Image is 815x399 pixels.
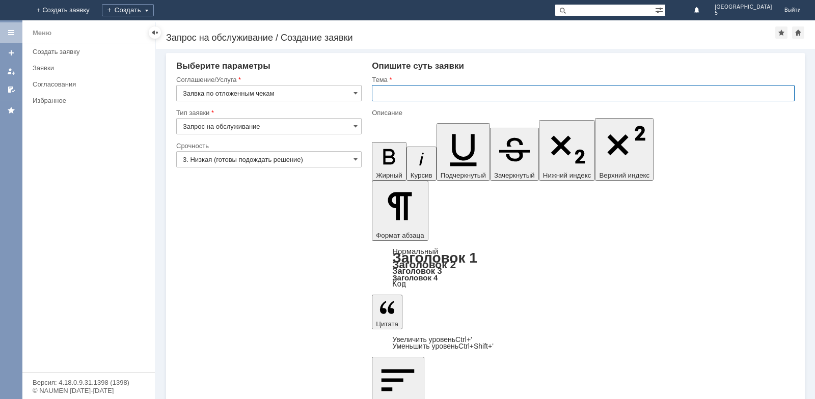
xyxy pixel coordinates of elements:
span: Цитата [376,320,398,328]
a: Заголовок 3 [392,266,442,275]
span: Выберите параметры [176,61,270,71]
a: Создать заявку [3,45,19,61]
div: Цитата [372,336,795,350]
span: Зачеркнутый [494,172,535,179]
span: Подчеркнутый [441,172,486,179]
button: Курсив [406,147,437,181]
div: Срочность [176,142,360,149]
div: Запрос на обслуживание / Создание заявки [166,33,775,43]
button: Нижний индекс [539,120,595,181]
span: [GEOGRAPHIC_DATA] [715,4,772,10]
div: Соглашение/Услуга [176,76,360,83]
span: Формат абзаца [376,232,424,239]
a: Нормальный [392,247,438,255]
button: Верхний индекс [595,118,654,181]
span: Опишите суть заявки [372,61,464,71]
a: Мои согласования [3,81,19,98]
span: Курсив [411,172,432,179]
div: Версия: 4.18.0.9.31.1398 (1398) [33,379,145,386]
a: Increase [392,335,472,344]
button: Жирный [372,142,406,181]
span: Ctrl+' [455,335,472,344]
div: Скрыть меню [149,26,161,39]
div: Тема [372,76,793,83]
span: Верхний индекс [599,172,649,179]
div: Заявки [33,64,149,72]
a: Код [392,279,406,289]
span: 5 [715,10,772,16]
a: Заявки [29,60,153,76]
button: Зачеркнутый [490,128,539,181]
a: Согласования [29,76,153,92]
div: Избранное [33,97,138,104]
button: Цитата [372,295,402,329]
a: Мои заявки [3,63,19,79]
div: Описание [372,109,793,116]
a: Создать заявку [29,44,153,60]
div: Создать [102,4,154,16]
a: Заголовок 1 [392,250,477,266]
a: Decrease [392,342,494,350]
a: Заголовок 2 [392,259,456,270]
div: © NAUMEN [DATE]-[DATE] [33,387,145,394]
div: Добавить в избранное [775,26,787,39]
div: Тип заявки [176,109,360,116]
div: Меню [33,27,51,39]
div: Сделать домашней страницей [792,26,804,39]
span: Нижний индекс [543,172,591,179]
div: Формат абзаца [372,248,795,288]
a: Заголовок 4 [392,273,438,282]
span: Ctrl+Shift+' [458,342,494,350]
span: Жирный [376,172,402,179]
div: Согласования [33,80,149,88]
button: Формат абзаца [372,181,428,241]
span: Расширенный поиск [655,5,665,14]
div: Создать заявку [33,48,149,55]
button: Подчеркнутый [437,123,490,181]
